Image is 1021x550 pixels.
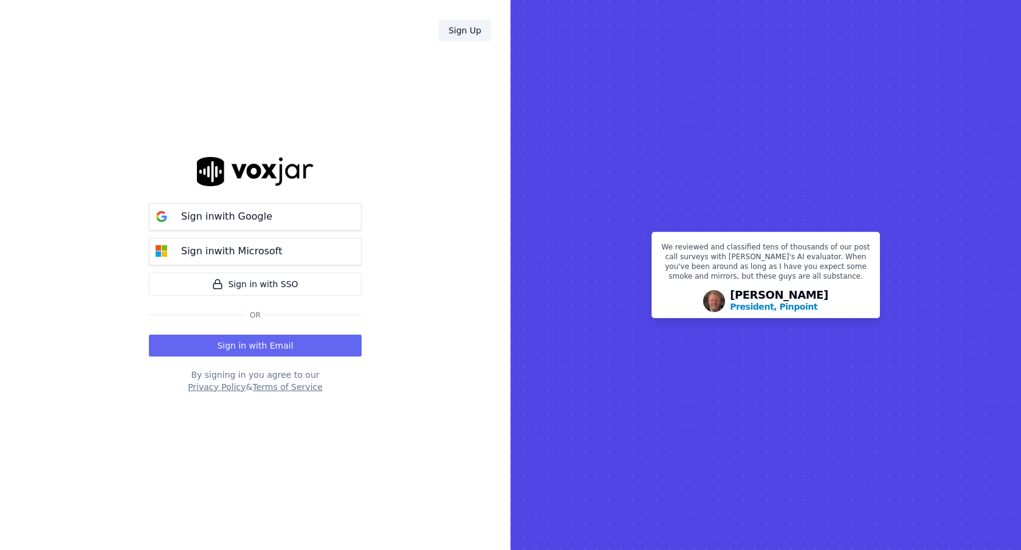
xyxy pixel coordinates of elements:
img: microsoft Sign in button [150,239,174,263]
a: Sign in with SSO [149,273,362,296]
p: We reviewed and classified tens of thousands of our post call surveys with [PERSON_NAME]'s AI eva... [659,242,872,286]
button: Terms of Service [252,381,322,393]
button: Sign inwith Google [149,203,362,231]
div: By signing in you agree to our & [149,369,362,393]
span: Or [245,310,266,320]
button: Privacy Policy [188,381,246,393]
img: Avatar [703,290,725,312]
img: logo [197,157,314,186]
p: Sign in with Google [181,209,272,224]
div: [PERSON_NAME] [730,290,828,313]
a: Sign Up [439,19,491,41]
button: Sign in with Email [149,335,362,357]
img: google Sign in button [150,204,174,229]
p: Sign in with Microsoft [181,244,282,259]
p: President, Pinpoint [730,301,817,313]
button: Sign inwith Microsoft [149,238,362,265]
